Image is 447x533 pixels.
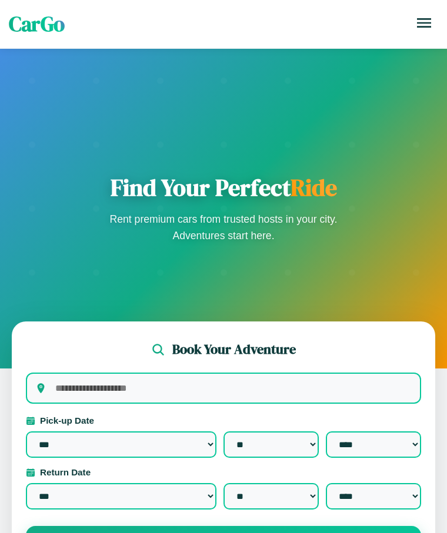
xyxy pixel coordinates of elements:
p: Rent premium cars from trusted hosts in your city. Adventures start here. [106,211,341,244]
span: CarGo [9,10,65,38]
h1: Find Your Perfect [106,173,341,202]
label: Pick-up Date [26,415,421,425]
span: Ride [291,172,337,203]
label: Return Date [26,467,421,477]
h2: Book Your Adventure [172,340,296,358]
